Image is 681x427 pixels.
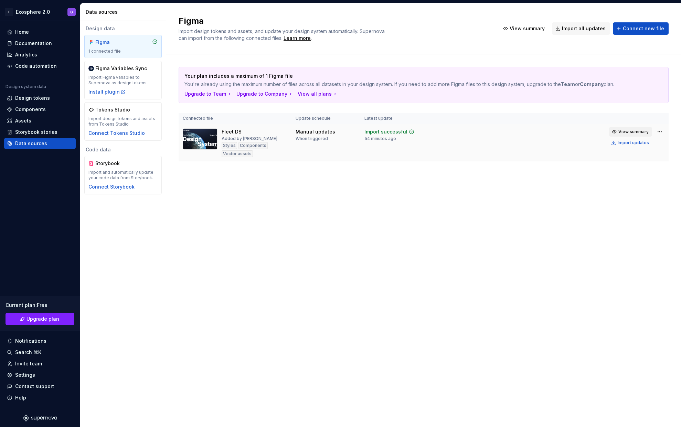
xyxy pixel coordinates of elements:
[184,73,615,79] p: Your plan includes a maximum of 1 Figma file
[510,25,545,32] span: View summary
[184,90,232,97] button: Upgrade to Team
[4,392,76,403] button: Help
[88,183,135,190] button: Connect Storybook
[15,349,41,356] div: Search ⌘K
[15,129,57,136] div: Storybook stories
[15,29,29,35] div: Home
[4,335,76,346] button: Notifications
[15,383,54,390] div: Contact support
[4,104,76,115] a: Components
[15,140,47,147] div: Data sources
[179,15,491,26] h2: Figma
[4,381,76,392] button: Contact support
[95,39,128,46] div: Figma
[222,142,237,149] div: Styles
[561,81,575,87] b: Team
[84,156,162,194] a: StorybookImport and automatically update your code data from Storybook.Connect Storybook
[364,136,396,141] div: 54 minutes ago
[88,170,158,181] div: Import and automatically update your code data from Storybook.
[4,61,76,72] a: Code automation
[562,25,606,32] span: Import all updates
[6,84,46,89] div: Design system data
[70,9,73,15] div: G
[86,9,163,15] div: Data sources
[15,63,57,70] div: Code automation
[4,26,76,38] a: Home
[179,113,291,124] th: Connected file
[618,140,649,146] div: Import updates
[84,35,162,58] a: Figma1 connected file
[84,61,162,99] a: Figma Variables SyncImport Figma variables to Supernova as design tokens.Install plugin
[15,40,52,47] div: Documentation
[15,106,46,113] div: Components
[4,38,76,49] a: Documentation
[15,360,42,367] div: Invite team
[15,95,50,102] div: Design tokens
[364,128,407,135] div: Import successful
[16,9,50,15] div: Exosphere 2.0
[360,113,432,124] th: Latest update
[88,88,126,95] button: Install plugin
[618,129,649,135] span: View summary
[88,75,158,86] div: Import Figma variables to Supernova as design tokens.
[179,28,386,41] span: Import design tokens and assets, and update your design system automatically. Supernova can impor...
[4,358,76,369] a: Invite team
[84,25,162,32] div: Design data
[5,8,13,16] div: E
[88,116,158,127] div: Import design tokens and assets from Tokens Studio
[15,338,46,344] div: Notifications
[4,127,76,138] a: Storybook stories
[298,90,338,97] button: View all plans
[88,49,158,54] div: 1 connected file
[4,347,76,358] button: Search ⌘K
[580,81,604,87] b: Company
[222,136,277,141] div: Added by [PERSON_NAME]
[291,113,360,124] th: Update schedule
[613,22,669,35] button: Connect new file
[15,117,31,124] div: Assets
[4,115,76,126] a: Assets
[296,128,335,135] div: Manual updates
[500,22,549,35] button: View summary
[284,35,311,42] a: Learn more
[296,136,328,141] div: When triggered
[4,93,76,104] a: Design tokens
[236,90,294,97] button: Upgrade to Company
[4,370,76,381] a: Settings
[15,394,26,401] div: Help
[84,146,162,153] div: Code data
[95,160,128,167] div: Storybook
[609,138,652,148] button: Import updates
[4,138,76,149] a: Data sources
[88,130,145,137] button: Connect Tokens Studio
[222,150,253,157] div: Vector assets
[15,372,35,378] div: Settings
[4,49,76,60] a: Analytics
[184,81,615,88] p: You're already using the maximum number of files across all datasets in your design system. If yo...
[95,65,147,72] div: Figma Variables Sync
[238,142,268,149] div: Components
[552,22,610,35] button: Import all updates
[6,313,74,325] a: Upgrade plan
[6,302,74,309] div: Current plan : Free
[84,102,162,141] a: Tokens StudioImport design tokens and assets from Tokens StudioConnect Tokens Studio
[609,127,652,137] button: View summary
[26,316,59,322] span: Upgrade plan
[23,415,57,421] svg: Supernova Logo
[623,25,664,32] span: Connect new file
[1,4,78,19] button: EExosphere 2.0G
[95,106,130,113] div: Tokens Studio
[283,36,312,41] span: .
[222,128,242,135] div: Fleet DS
[15,51,37,58] div: Analytics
